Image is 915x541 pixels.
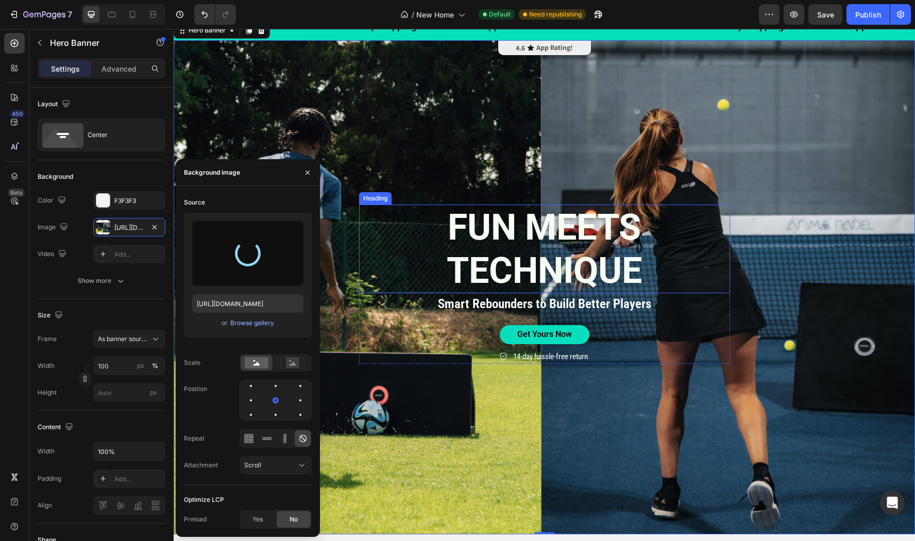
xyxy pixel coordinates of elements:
[855,9,881,20] div: Publish
[114,223,144,232] div: [URL][DOMAIN_NAME]
[152,361,158,370] div: %
[101,63,137,74] p: Advanced
[230,318,275,328] button: Browse gallery
[137,361,144,370] div: px
[184,168,240,177] div: Background image
[846,4,890,25] button: Publish
[78,276,126,286] div: Show more
[38,97,72,111] div: Layout
[93,383,165,402] input: px
[134,360,147,372] button: %
[184,198,205,207] div: Source
[184,515,207,524] div: Preload
[38,474,61,483] div: Padding
[326,296,416,315] a: Get Yours Now
[342,15,351,23] p: 4.6
[340,322,414,334] p: 14-day hassle-free return
[880,491,905,515] div: Open Intercom Messenger
[184,384,207,394] div: Position
[222,317,228,329] span: or
[363,12,399,25] p: App Rating!
[185,176,556,264] h1: FUN MEETS TECHNIQUE
[529,10,582,19] span: Need republishing
[114,250,163,259] div: Add...
[150,388,157,396] span: px
[187,265,555,285] p: Smart Rebounders to Build Better Players
[93,357,165,375] input: px%
[51,63,80,74] p: Settings
[416,9,454,20] span: New Home
[808,4,842,25] button: Save
[38,501,52,510] div: Align
[38,420,75,434] div: Content
[114,196,163,206] div: F3F3F3
[114,475,163,484] div: Add...
[184,358,200,367] div: Scale
[230,318,274,328] div: Browse gallery
[8,189,25,197] div: Beta
[290,515,298,524] span: No
[149,360,161,372] button: px
[344,300,398,311] p: Get Yours Now
[10,110,25,118] div: 450
[184,434,205,443] div: Repeat
[93,330,165,348] button: As banner source
[88,123,150,147] div: Center
[50,37,138,49] p: Hero Banner
[38,309,65,323] div: Size
[38,388,57,397] label: Height
[38,172,73,181] div: Background
[817,10,834,19] span: Save
[252,515,263,524] span: Yes
[240,456,312,475] button: Scroll
[38,361,55,370] label: Width
[38,334,57,344] label: Frame
[184,495,224,504] div: Optimize LCP
[188,165,216,174] div: Heading
[38,447,55,456] div: Width
[192,294,303,313] input: https://example.com/image.jpg
[38,272,165,290] button: Show more
[38,247,69,261] div: Video
[98,334,148,344] span: As banner source
[4,4,77,25] button: 7
[489,10,511,19] span: Default
[38,221,70,234] div: Image
[184,461,218,470] div: Attachment
[38,194,68,208] div: Color
[94,442,165,461] input: Auto
[67,8,72,21] p: 7
[412,9,414,20] span: /
[244,461,261,469] span: Scroll
[174,29,915,541] iframe: Design area
[194,4,236,25] div: Undo/Redo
